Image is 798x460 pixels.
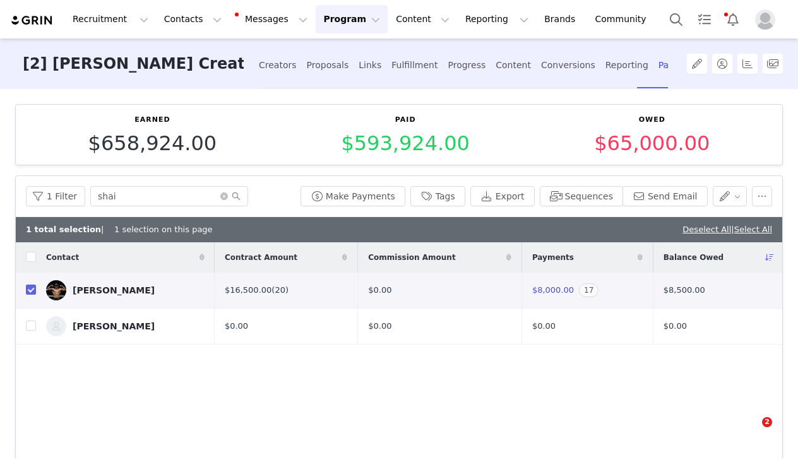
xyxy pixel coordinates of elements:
button: Export [470,186,535,206]
input: Search... [90,186,248,206]
i: icon: search [232,192,241,201]
button: Send Email [622,186,708,206]
div: $0.00 [368,284,511,297]
div: [PERSON_NAME] [73,321,155,331]
button: Messages [230,5,315,33]
button: Content [388,5,457,33]
div: Fulfillment [391,49,438,82]
a: [PERSON_NAME] [46,316,205,336]
span: Balance Owed [664,252,724,263]
button: Sequences [540,186,623,206]
button: Make Payments [301,186,405,206]
a: (20) [271,285,289,295]
span: Payments [532,252,574,263]
span: $8,500.00 [664,284,705,297]
a: Tasks [691,5,718,33]
span: $0.00 [532,321,556,331]
i: icon: close-circle [220,192,228,200]
p: Paid [341,115,470,126]
div: Proposals [307,49,349,82]
a: Community [588,5,660,33]
span: $0.00 [664,320,687,333]
iframe: Intercom live chat [736,417,766,447]
span: Contract Amount [225,252,297,263]
span: $65,000.00 [594,131,710,155]
div: Links [359,49,381,82]
span: $8,000.00 [532,285,574,295]
div: Progress [448,49,485,82]
img: placeholder-profile.jpg [755,9,775,30]
span: | [731,225,772,234]
img: grin logo [10,15,54,27]
div: Payments [658,49,702,82]
div: Conversions [541,49,595,82]
button: 1 Filter [26,186,85,206]
img: 2578ce8d-9783-4b69-8eb4-e547b35a3419--s.jpg [46,280,66,300]
h3: [2] [PERSON_NAME] Creators [23,38,244,90]
a: [PERSON_NAME] [46,280,205,300]
img: c9ccc1fa-e93e-4b4b-893b-5f27a3c9aa1a--s.jpg [46,316,66,336]
div: $0.00 [368,320,511,333]
button: Search [662,5,690,33]
b: 1 total selection [26,225,101,234]
div: Reporting [605,49,648,82]
button: Contacts [157,5,229,33]
div: $16,500.00 [225,284,347,297]
span: $593,924.00 [341,131,470,155]
div: Content [496,49,531,82]
span: Commission Amount [368,252,455,263]
div: $0.00 [225,320,347,333]
button: Program [316,5,388,33]
p: Earned [88,115,217,126]
button: Notifications [719,5,747,33]
a: Deselect All [682,225,731,234]
div: | 1 selection on this page [26,223,213,236]
span: Contact [46,252,79,263]
a: Select All [734,225,772,234]
p: Owed [594,115,710,126]
button: Tags [410,186,465,206]
button: Profile [747,9,788,30]
span: $658,924.00 [88,131,217,155]
button: Reporting [458,5,536,33]
span: 17 [579,283,598,297]
span: 2 [762,417,772,427]
div: [PERSON_NAME] [73,285,155,295]
div: Creators [259,49,297,82]
a: Brands [537,5,587,33]
button: Recruitment [65,5,156,33]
